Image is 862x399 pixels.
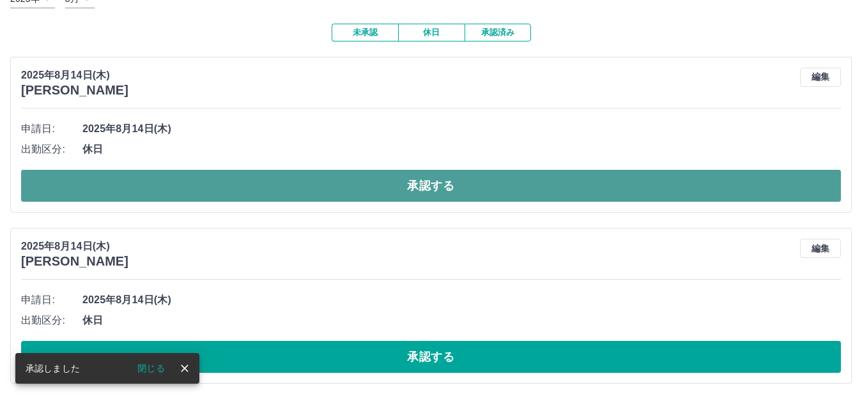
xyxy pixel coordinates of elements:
button: 休日 [398,24,465,41]
span: 出勤区分: [21,142,82,157]
span: 出勤区分: [21,313,82,328]
span: 申請日: [21,121,82,137]
div: 承認しました [26,357,80,380]
p: 2025年8月14日(木) [21,68,128,83]
button: 未承認 [332,24,398,41]
span: 2025年8月14日(木) [82,292,841,308]
button: 承認する [21,341,841,373]
span: 休日 [82,313,841,328]
button: 承認済み [465,24,531,41]
button: 承認する [21,170,841,202]
button: close [175,359,194,378]
span: 申請日: [21,292,82,308]
span: 2025年8月14日(木) [82,121,841,137]
span: 休日 [82,142,841,157]
h3: [PERSON_NAME] [21,83,128,98]
h3: [PERSON_NAME] [21,254,128,269]
button: 編集 [800,68,841,87]
button: 編集 [800,239,841,258]
button: 閉じる [127,359,175,378]
p: 2025年8月14日(木) [21,239,128,254]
